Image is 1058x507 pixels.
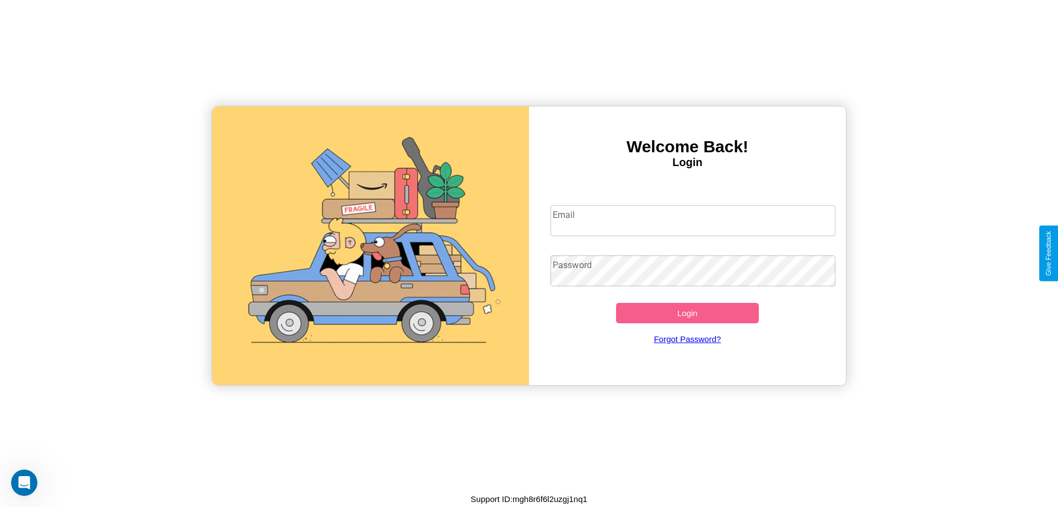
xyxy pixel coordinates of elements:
[1045,231,1052,276] div: Give Feedback
[616,303,759,323] button: Login
[471,492,587,506] p: Support ID: mgh8r6f6l2uzgj1nq1
[545,323,830,355] a: Forgot Password?
[529,137,846,156] h3: Welcome Back!
[212,106,529,385] img: gif
[529,156,846,169] h4: Login
[11,469,37,496] iframe: Intercom live chat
